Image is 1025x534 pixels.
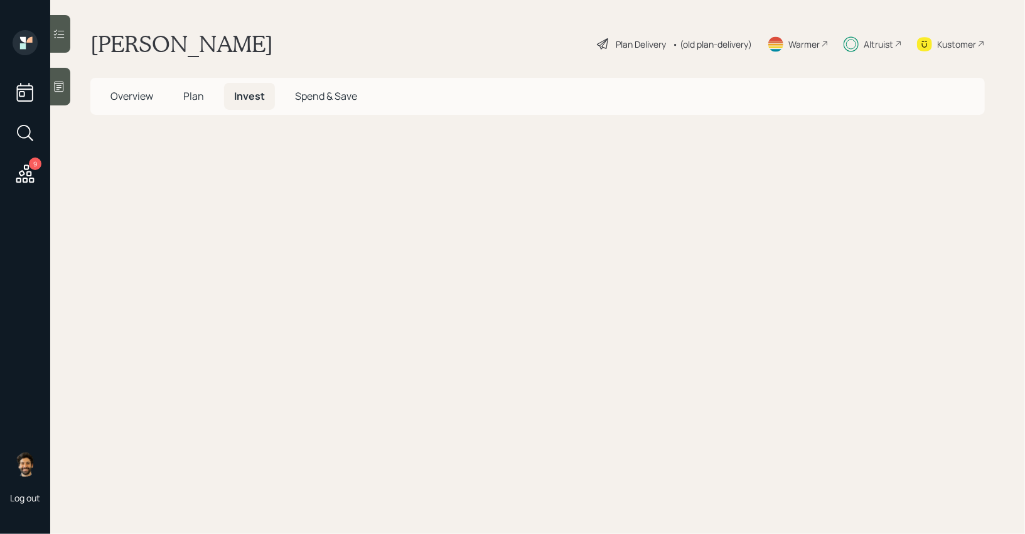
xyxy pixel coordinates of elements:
div: • (old plan-delivery) [672,38,752,51]
div: Log out [10,492,40,504]
div: Plan Delivery [616,38,666,51]
span: Spend & Save [295,89,357,103]
div: 9 [29,158,41,170]
img: eric-schwartz-headshot.png [13,452,38,477]
div: Altruist [864,38,893,51]
span: Invest [234,89,265,103]
span: Overview [110,89,153,103]
span: Plan [183,89,204,103]
div: Warmer [788,38,820,51]
h1: [PERSON_NAME] [90,30,273,58]
div: Kustomer [937,38,976,51]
